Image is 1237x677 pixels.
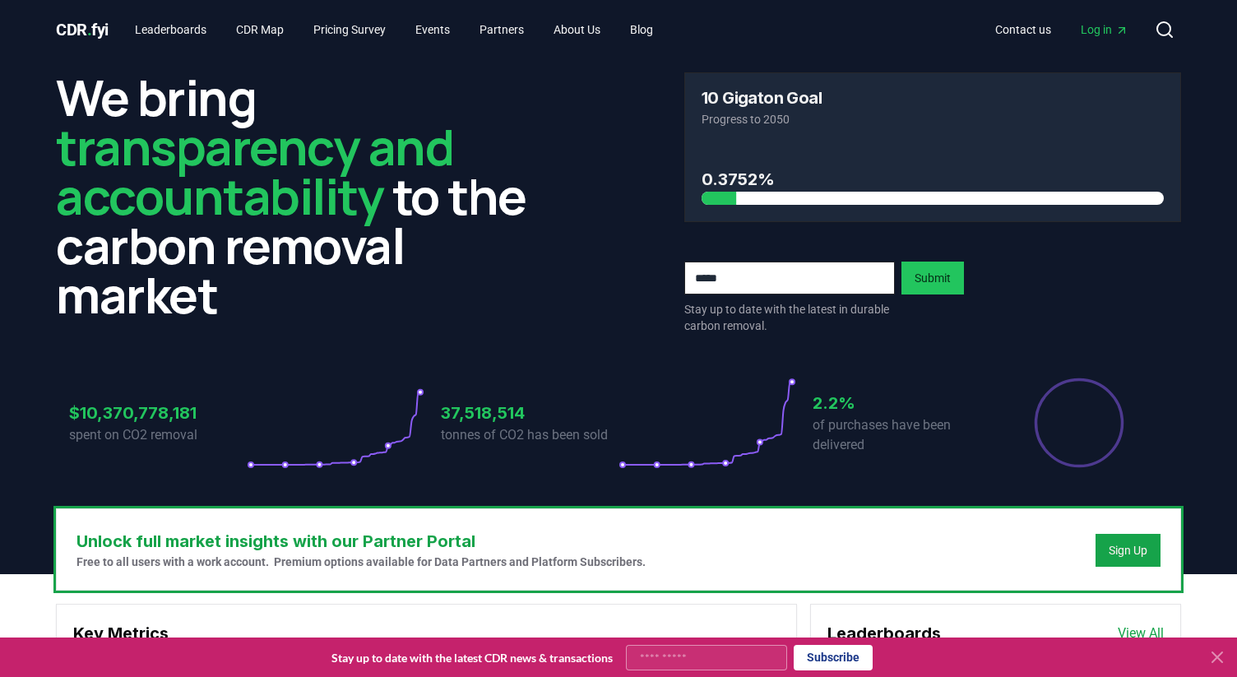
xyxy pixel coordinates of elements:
a: View All [1118,624,1164,643]
a: Events [402,15,463,44]
a: About Us [540,15,614,44]
span: Log in [1081,21,1128,38]
span: CDR fyi [56,20,109,39]
p: Free to all users with a work account. Premium options available for Data Partners and Platform S... [76,554,646,570]
a: Log in [1068,15,1142,44]
p: tonnes of CO2 has been sold [441,425,618,445]
button: Submit [901,262,964,294]
span: transparency and accountability [56,113,453,230]
h3: Leaderboards [827,621,941,646]
a: Blog [617,15,666,44]
p: Stay up to date with the latest in durable carbon removal. [684,301,895,334]
nav: Main [982,15,1142,44]
a: Partners [466,15,537,44]
h3: 0.3752% [702,167,1164,192]
p: spent on CO2 removal [69,425,247,445]
h3: 10 Gigaton Goal [702,90,822,106]
a: CDR Map [223,15,297,44]
h3: $10,370,778,181 [69,401,247,425]
h3: 2.2% [813,391,990,415]
button: Sign Up [1096,534,1161,567]
h3: Key Metrics [73,621,780,646]
span: . [87,20,92,39]
a: Contact us [982,15,1064,44]
h3: Unlock full market insights with our Partner Portal [76,529,646,554]
p: of purchases have been delivered [813,415,990,455]
div: Percentage of sales delivered [1033,377,1125,469]
h3: 37,518,514 [441,401,618,425]
h2: We bring to the carbon removal market [56,72,553,319]
a: Leaderboards [122,15,220,44]
p: Progress to 2050 [702,111,1164,128]
nav: Main [122,15,666,44]
a: CDR.fyi [56,18,109,41]
a: Sign Up [1109,542,1147,559]
a: Pricing Survey [300,15,399,44]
